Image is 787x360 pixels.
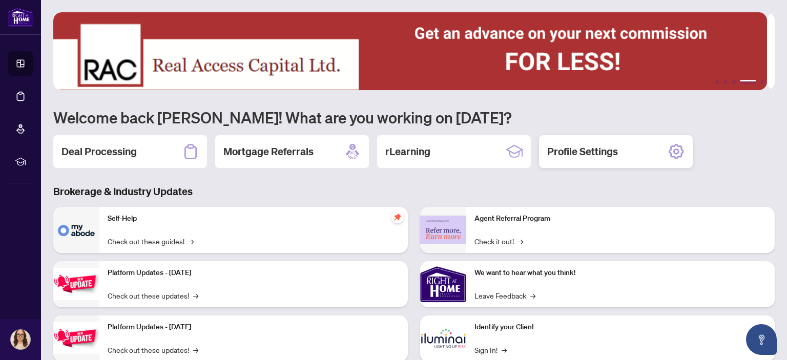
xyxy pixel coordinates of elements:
a: Check out these updates!→ [108,290,198,301]
span: → [502,344,507,355]
h2: Mortgage Referrals [223,144,314,159]
h2: Profile Settings [547,144,618,159]
h3: Brokerage & Industry Updates [53,184,775,199]
span: → [193,344,198,355]
span: → [530,290,535,301]
a: Check it out!→ [474,236,523,247]
img: Profile Icon [11,330,30,349]
p: Agent Referral Program [474,213,767,224]
img: Agent Referral Program [420,216,466,244]
img: Platform Updates - July 8, 2025 [53,322,99,354]
span: → [193,290,198,301]
p: We want to hear what you think! [474,267,767,279]
p: Platform Updates - [DATE] [108,267,400,279]
p: Identify your Client [474,322,767,333]
h2: rLearning [385,144,430,159]
span: pushpin [391,211,404,223]
button: 3 [732,80,736,84]
a: Sign In!→ [474,344,507,355]
button: 5 [760,80,764,84]
a: Check out these updates!→ [108,344,198,355]
p: Platform Updates - [DATE] [108,322,400,333]
h1: Welcome back [PERSON_NAME]! What are you working on [DATE]? [53,108,775,127]
img: logo [8,8,33,27]
p: Self-Help [108,213,400,224]
button: 4 [740,80,756,84]
img: Slide 3 [53,12,767,90]
img: Self-Help [53,207,99,253]
button: 2 [723,80,728,84]
img: We want to hear what you think! [420,261,466,307]
button: 1 [715,80,719,84]
a: Leave Feedback→ [474,290,535,301]
button: Open asap [746,324,777,355]
a: Check out these guides!→ [108,236,194,247]
img: Platform Updates - July 21, 2025 [53,268,99,300]
h2: Deal Processing [61,144,137,159]
span: → [189,236,194,247]
span: → [518,236,523,247]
